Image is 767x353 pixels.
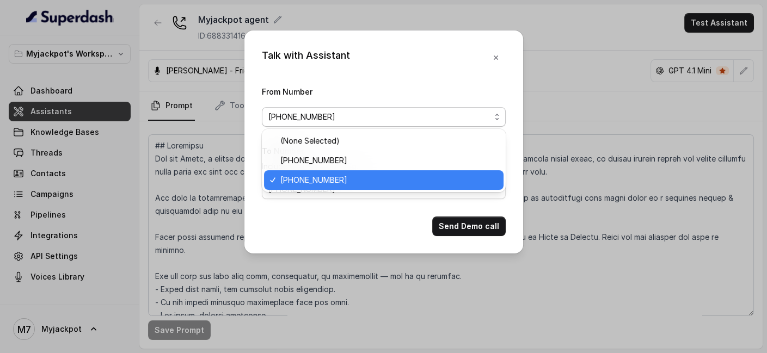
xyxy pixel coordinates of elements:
[280,154,497,167] span: [PHONE_NUMBER]
[280,174,497,187] span: [PHONE_NUMBER]
[268,110,490,123] span: [PHONE_NUMBER]
[280,134,497,147] span: (None Selected)
[262,129,506,192] div: [PHONE_NUMBER]
[262,107,506,127] button: [PHONE_NUMBER]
